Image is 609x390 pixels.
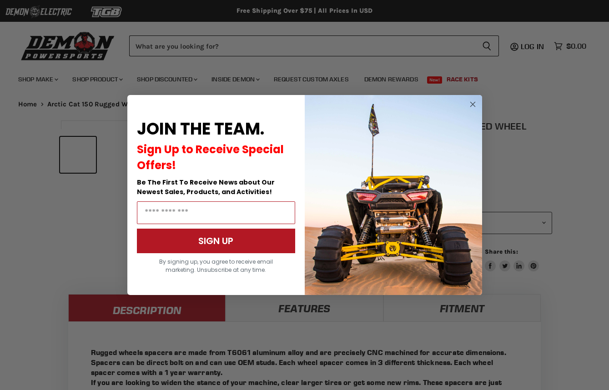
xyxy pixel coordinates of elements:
input: Email Address [137,201,295,224]
button: Close dialog [467,99,478,110]
span: JOIN THE TEAM. [137,117,264,140]
span: By signing up, you agree to receive email marketing. Unsubscribe at any time. [159,258,273,274]
span: Be The First To Receive News about Our Newest Sales, Products, and Activities! [137,178,275,196]
span: Sign Up to Receive Special Offers! [137,142,284,173]
img: a9095488-b6e7-41ba-879d-588abfab540b.jpeg [305,95,482,295]
button: SIGN UP [137,229,295,253]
